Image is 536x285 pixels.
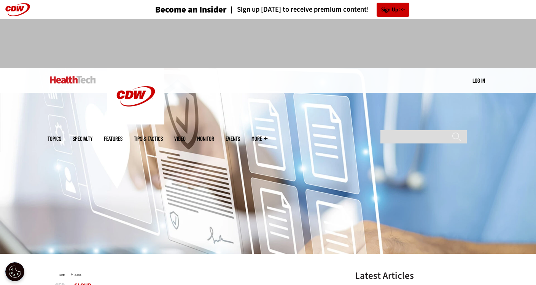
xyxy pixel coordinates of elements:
span: Specialty [73,136,92,142]
a: Become an Insider [127,5,227,14]
a: CDW [107,118,164,126]
h3: Become an Insider [155,5,227,14]
a: Features [104,136,122,142]
div: Cookie Settings [5,262,24,281]
img: Home [107,68,164,124]
h3: Latest Articles [355,271,469,280]
a: Sign Up [377,3,409,17]
a: Events [226,136,240,142]
button: Open Preferences [5,262,24,281]
a: Log in [472,77,485,84]
a: Sign up [DATE] to receive premium content! [227,6,369,13]
div: » [59,271,335,277]
a: Home [59,274,65,277]
iframe: advertisement [130,27,407,61]
img: Home [50,76,96,83]
a: Tips & Tactics [134,136,163,142]
a: MonITor [197,136,214,142]
div: User menu [472,77,485,85]
a: Video [174,136,186,142]
span: Topics [48,136,61,142]
a: Cloud [75,274,81,277]
span: More [251,136,267,142]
